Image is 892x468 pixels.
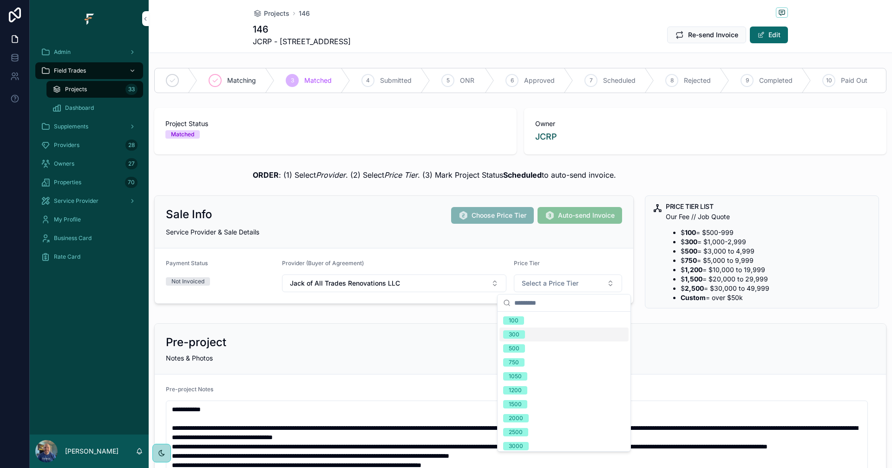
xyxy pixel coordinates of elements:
[54,179,81,186] span: Properties
[35,248,143,265] a: Rate Card
[299,9,310,18] a: 146
[666,212,871,302] div: Our Fee // Job Quote - $**100** = $500-999 - $**300** = $1,000-2,999 - $**500** = $3,000 to 4,999...
[46,100,143,116] a: Dashboard
[826,77,832,84] span: 10
[509,414,523,422] div: 2000
[460,76,474,85] span: ONR
[681,237,871,247] li: $ = $1,000-2,999
[35,44,143,60] a: Admin
[253,36,351,47] span: JCRP - [STREET_ADDRESS]
[290,279,400,288] span: Jack of All Trades Renovations LLC
[253,170,616,180] span: : (1) Select . (2) Select . (3) Mark Project Status to auto-send invoice.
[685,256,697,264] strong: 750
[759,76,793,85] span: Completed
[65,86,87,93] span: Projects
[685,275,702,283] strong: 1,500
[82,11,97,26] img: App logo
[685,266,702,274] strong: 1,200
[35,174,143,191] a: Properties70
[750,27,788,43] button: Edit
[166,207,212,222] h2: Sale Info
[54,123,88,130] span: Supplements
[54,197,98,205] span: Service Provider
[35,62,143,79] a: Field Trades
[125,140,138,151] div: 28
[535,130,557,143] a: JCRP
[171,130,194,139] div: Matched
[125,84,138,95] div: 33
[681,274,871,284] li: $ = $20,000 to 29,999
[54,216,81,223] span: My Profile
[681,256,871,265] li: $ = $5,000 to 9,999
[514,260,540,267] span: Price Tier
[603,76,636,85] span: Scheduled
[666,212,871,222] p: Our Fee // Job Quote
[681,247,871,256] li: $ = $3,000 to 4,999
[253,23,351,36] h1: 146
[509,400,522,408] div: 1500
[35,118,143,135] a: Supplements
[509,386,522,394] div: 1200
[65,104,94,112] span: Dashboard
[681,265,871,274] li: $ = $10,000 to 19,999
[35,137,143,154] a: Providers28
[46,81,143,98] a: Projects33
[282,260,364,267] span: Provider (Buyer of Agreement)
[681,228,871,237] li: $ = $500-999
[165,119,505,128] span: Project Status
[509,428,523,436] div: 2500
[166,228,259,236] span: Service Provider & Sale Details
[681,294,706,301] strong: Custom
[384,170,418,180] em: Price Tier
[688,30,738,40] span: Re-send Invoice
[54,234,92,242] span: Business Card
[282,274,506,292] button: Select Button
[253,9,289,18] a: Projects
[171,277,204,286] div: Not Invoiced
[509,372,522,381] div: 1050
[54,48,71,56] span: Admin
[524,76,555,85] span: Approved
[685,228,696,236] strong: 100
[35,193,143,209] a: Service Provider
[227,76,256,85] span: Matching
[514,274,623,292] button: Select Button
[65,447,118,456] p: [PERSON_NAME]
[667,27,746,43] button: Re-send Invoice
[522,279,578,288] span: Select a Price Tier
[681,284,871,293] li: $ = $30,000 to 49,999
[264,9,289,18] span: Projects
[35,230,143,247] a: Business Card
[54,253,80,261] span: Rate Card
[684,76,711,85] span: Rejected
[685,247,697,255] strong: 500
[166,335,226,350] h2: Pre-project
[304,76,332,85] span: Matched
[54,141,79,149] span: Providers
[590,77,593,84] span: 7
[503,170,542,180] strong: Scheduled
[681,293,871,302] li: = over $50k
[291,77,294,84] span: 3
[166,260,208,267] span: Payment Status
[666,203,871,210] h5: PRICE TIER LIST
[446,77,450,84] span: 5
[511,77,514,84] span: 6
[35,155,143,172] a: Owners27
[166,354,213,362] span: Notes & Photos
[509,344,519,353] div: 500
[35,211,143,228] a: My Profile
[30,37,149,277] div: scrollable content
[54,67,86,74] span: Field Trades
[535,119,875,128] span: Owner
[670,77,674,84] span: 8
[316,170,346,180] em: Provider
[841,76,867,85] span: Paid Out
[509,330,519,339] div: 300
[166,386,213,393] span: Pre-project Notes
[380,76,412,85] span: Submitted
[509,358,519,367] div: 750
[366,77,370,84] span: 4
